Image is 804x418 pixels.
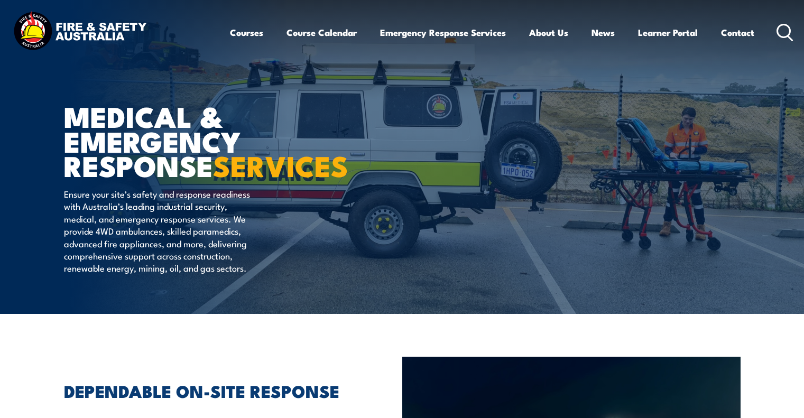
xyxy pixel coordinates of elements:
[592,18,615,47] a: News
[721,18,754,47] a: Contact
[64,104,325,178] h1: MEDICAL & EMERGENCY RESPONSE
[64,383,354,398] h2: DEPENDABLE ON-SITE RESPONSE
[380,18,506,47] a: Emergency Response Services
[529,18,568,47] a: About Us
[638,18,698,47] a: Learner Portal
[64,188,257,274] p: Ensure your site’s safety and response readiness with Australia’s leading industrial security, me...
[287,18,357,47] a: Course Calendar
[213,143,348,187] strong: SERVICES
[230,18,263,47] a: Courses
